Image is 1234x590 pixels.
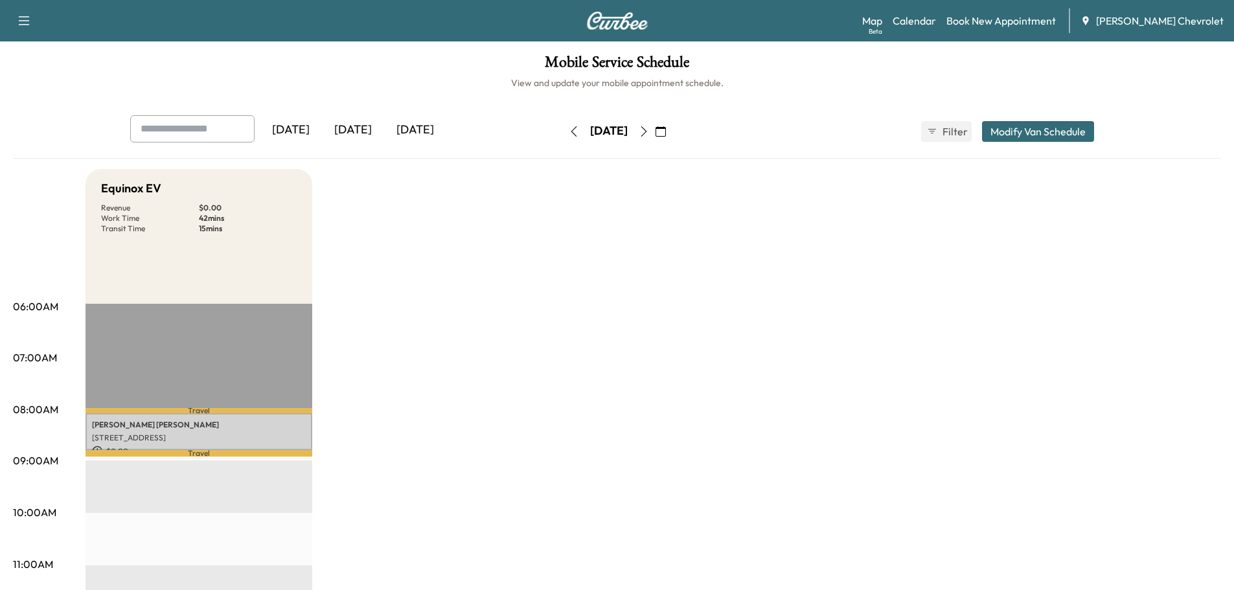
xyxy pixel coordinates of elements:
[101,223,199,234] p: Transit Time
[893,13,936,28] a: Calendar
[101,203,199,213] p: Revenue
[199,203,297,213] p: $ 0.00
[869,27,882,36] div: Beta
[13,299,58,314] p: 06:00AM
[92,446,306,457] p: $ 0.00
[260,115,322,145] div: [DATE]
[92,433,306,443] p: [STREET_ADDRESS]
[13,453,58,468] p: 09:00AM
[943,124,966,139] span: Filter
[13,350,57,365] p: 07:00AM
[1096,13,1224,28] span: [PERSON_NAME] Chevrolet
[92,420,306,430] p: [PERSON_NAME] [PERSON_NAME]
[946,13,1056,28] a: Book New Appointment
[322,115,384,145] div: [DATE]
[921,121,972,142] button: Filter
[13,556,53,572] p: 11:00AM
[101,213,199,223] p: Work Time
[13,402,58,417] p: 08:00AM
[13,505,56,520] p: 10:00AM
[862,13,882,28] a: MapBeta
[199,223,297,234] p: 15 mins
[982,121,1094,142] button: Modify Van Schedule
[13,54,1221,76] h1: Mobile Service Schedule
[199,213,297,223] p: 42 mins
[384,115,446,145] div: [DATE]
[13,76,1221,89] h6: View and update your mobile appointment schedule.
[590,123,628,139] div: [DATE]
[86,408,312,413] p: Travel
[101,179,161,198] h5: Equinox EV
[86,450,312,457] p: Travel
[586,12,648,30] img: Curbee Logo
